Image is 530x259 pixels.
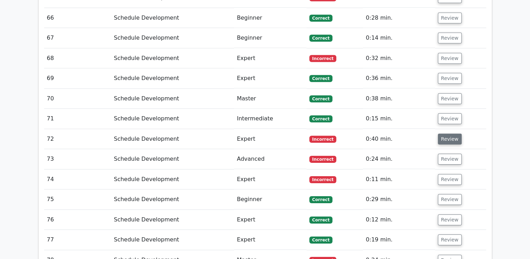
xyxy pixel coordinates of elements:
[438,134,462,145] button: Review
[111,28,234,48] td: Schedule Development
[234,68,307,88] td: Expert
[309,55,336,62] span: Incorrect
[363,149,435,169] td: 0:24 min.
[438,33,462,44] button: Review
[438,194,462,205] button: Review
[438,13,462,24] button: Review
[44,190,111,210] td: 75
[44,89,111,109] td: 70
[44,8,111,28] td: 66
[309,75,332,82] span: Correct
[309,95,332,102] span: Correct
[111,68,234,88] td: Schedule Development
[363,89,435,109] td: 0:38 min.
[309,237,332,244] span: Correct
[309,156,336,163] span: Incorrect
[363,48,435,68] td: 0:32 min.
[438,73,462,84] button: Review
[111,8,234,28] td: Schedule Development
[438,234,462,245] button: Review
[438,113,462,124] button: Review
[234,210,307,230] td: Expert
[234,8,307,28] td: Beginner
[438,214,462,225] button: Review
[44,68,111,88] td: 69
[234,190,307,210] td: Beginner
[309,115,332,122] span: Correct
[309,35,332,42] span: Correct
[438,174,462,185] button: Review
[234,170,307,190] td: Expert
[234,89,307,109] td: Master
[44,109,111,129] td: 71
[363,28,435,48] td: 0:14 min.
[44,48,111,68] td: 68
[363,68,435,88] td: 0:36 min.
[363,190,435,210] td: 0:29 min.
[363,8,435,28] td: 0:28 min.
[111,89,234,109] td: Schedule Development
[309,15,332,22] span: Correct
[111,190,234,210] td: Schedule Development
[234,149,307,169] td: Advanced
[309,217,332,224] span: Correct
[363,109,435,129] td: 0:15 min.
[363,170,435,190] td: 0:11 min.
[111,48,234,68] td: Schedule Development
[234,48,307,68] td: Expert
[438,154,462,165] button: Review
[234,129,307,149] td: Expert
[111,129,234,149] td: Schedule Development
[44,129,111,149] td: 72
[111,210,234,230] td: Schedule Development
[438,93,462,104] button: Review
[363,129,435,149] td: 0:40 min.
[44,230,111,250] td: 77
[363,210,435,230] td: 0:12 min.
[438,53,462,64] button: Review
[44,28,111,48] td: 67
[309,136,336,143] span: Incorrect
[111,170,234,190] td: Schedule Development
[44,210,111,230] td: 76
[44,149,111,169] td: 73
[234,28,307,48] td: Beginner
[111,149,234,169] td: Schedule Development
[234,109,307,129] td: Intermediate
[309,176,336,183] span: Incorrect
[111,230,234,250] td: Schedule Development
[44,170,111,190] td: 74
[111,109,234,129] td: Schedule Development
[363,230,435,250] td: 0:19 min.
[234,230,307,250] td: Expert
[309,196,332,203] span: Correct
